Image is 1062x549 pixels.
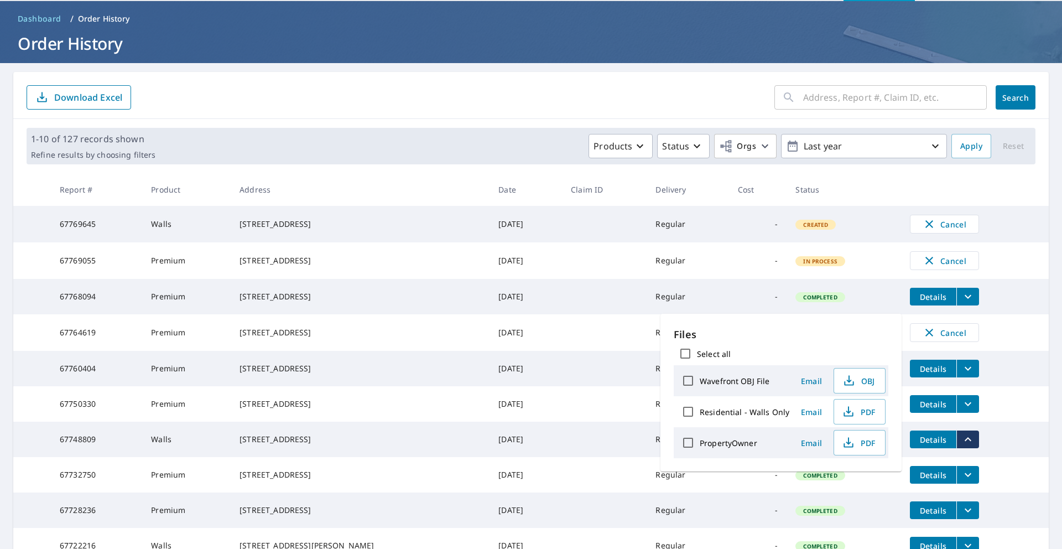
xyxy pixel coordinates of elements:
[51,351,142,386] td: 67760404
[798,407,825,417] span: Email
[960,139,982,153] span: Apply
[70,12,74,25] li: /
[142,351,231,386] td: Premium
[142,242,231,279] td: Premium
[798,376,825,386] span: Email
[1004,92,1027,103] span: Search
[51,314,142,351] td: 67764619
[799,137,929,156] p: Last year
[240,363,481,374] div: [STREET_ADDRESS]
[240,434,481,445] div: [STREET_ADDRESS]
[662,139,689,153] p: Status
[910,251,979,270] button: Cancel
[27,85,131,110] button: Download Excel
[922,254,967,267] span: Cancel
[31,150,155,160] p: Refine results by choosing filters
[647,242,728,279] td: Regular
[490,206,562,242] td: [DATE]
[142,457,231,493] td: Premium
[13,10,1049,28] nav: breadcrumb
[490,386,562,422] td: [DATE]
[51,386,142,422] td: 67750330
[796,472,844,479] span: Completed
[796,293,844,301] span: Completed
[922,217,967,231] span: Cancel
[834,430,886,455] button: PDF
[956,501,979,519] button: filesDropdownBtn-67728236
[729,493,787,528] td: -
[142,279,231,314] td: Premium
[834,399,886,424] button: PDF
[54,91,122,103] p: Download Excel
[910,431,956,448] button: detailsBtn-67748809
[729,206,787,242] td: -
[18,13,61,24] span: Dashboard
[490,173,562,206] th: Date
[956,431,979,448] button: filesDropdownBtn-67748809
[781,134,947,158] button: Last year
[910,395,956,413] button: detailsBtn-67750330
[794,403,829,421] button: Email
[803,82,987,113] input: Address, Report #, Claim ID, etc.
[51,422,142,457] td: 67748809
[13,10,66,28] a: Dashboard
[951,134,991,158] button: Apply
[796,507,844,515] span: Completed
[910,288,956,305] button: detailsBtn-67768094
[31,132,155,146] p: 1-10 of 127 records shown
[51,242,142,279] td: 67769055
[78,13,130,24] p: Order History
[490,457,562,493] td: [DATE]
[700,438,757,448] label: PropertyOwner
[956,360,979,377] button: filesDropdownBtn-67760404
[490,314,562,351] td: [DATE]
[647,314,728,351] td: Regular
[647,351,728,386] td: Regular
[490,242,562,279] td: [DATE]
[240,219,481,230] div: [STREET_ADDRESS]
[240,327,481,338] div: [STREET_ADDRESS]
[647,173,728,206] th: Delivery
[647,206,728,242] td: Regular
[719,139,756,153] span: Orgs
[714,134,777,158] button: Orgs
[142,206,231,242] td: Walls
[956,395,979,413] button: filesDropdownBtn-67750330
[917,505,950,516] span: Details
[910,360,956,377] button: detailsBtn-67760404
[240,291,481,302] div: [STREET_ADDRESS]
[647,493,728,528] td: Regular
[841,374,876,387] span: OBJ
[917,434,950,445] span: Details
[729,173,787,206] th: Cost
[798,438,825,448] span: Email
[647,457,728,493] td: Regular
[910,323,979,342] button: Cancel
[956,288,979,305] button: filesDropdownBtn-67768094
[657,134,710,158] button: Status
[841,436,876,449] span: PDF
[729,457,787,493] td: -
[594,139,632,153] p: Products
[240,255,481,266] div: [STREET_ADDRESS]
[697,349,731,359] label: Select all
[51,493,142,528] td: 67728236
[796,257,844,265] span: In Process
[910,466,956,484] button: detailsBtn-67732750
[841,405,876,418] span: PDF
[51,457,142,493] td: 67732750
[674,327,888,342] p: Files
[240,505,481,516] div: [STREET_ADDRESS]
[231,173,490,206] th: Address
[142,493,231,528] td: Premium
[490,493,562,528] td: [DATE]
[917,399,950,410] span: Details
[142,314,231,351] td: Premium
[647,386,728,422] td: Regular
[729,242,787,279] td: -
[490,279,562,314] td: [DATE]
[647,279,728,314] td: Regular
[794,434,829,452] button: Email
[729,279,787,314] td: -
[917,364,950,374] span: Details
